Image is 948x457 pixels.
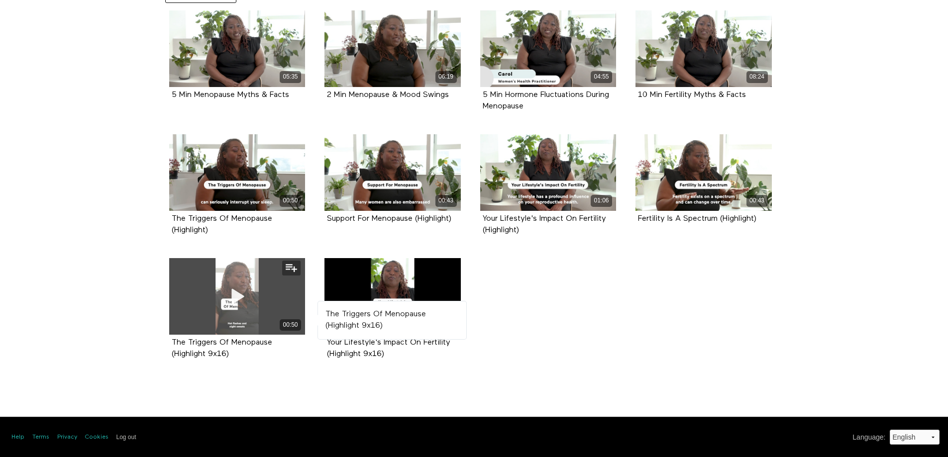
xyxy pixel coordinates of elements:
[32,433,49,442] a: Terms
[435,195,457,206] div: 00:43
[638,215,756,223] strong: Fertility Is A Spectrum (Highlight)
[638,91,746,98] a: 10 Min Fertility Myths & Facts
[280,195,301,206] div: 00:50
[327,215,451,223] strong: Support For Menopause (Highlight)
[483,91,609,110] a: 5 Min Hormone Fluctuations During Menopause
[169,134,306,211] a: The Triggers Of Menopause (Highlight) 00:50
[746,71,768,83] div: 08:24
[169,258,306,335] a: The Triggers Of Menopause (Highlight 9x16) 00:50
[638,215,756,222] a: Fertility Is A Spectrum (Highlight)
[327,215,451,222] a: Support For Menopause (Highlight)
[324,10,461,87] a: 2 Min Menopause & Mood Swings 06:19
[591,195,612,206] div: 01:06
[169,10,306,87] a: 5 Min Menopause Myths & Facts 05:35
[282,261,301,275] button: Add to my list
[172,91,289,98] a: 5 Min Menopause Myths & Facts
[116,434,136,441] input: Log out
[172,215,272,234] a: The Triggers Of Menopause (Highlight)
[327,339,450,358] a: Your Lifestyle's Impact On Fertility (Highlight 9x16)
[852,432,885,443] label: Language :
[57,433,77,442] a: Privacy
[435,71,457,83] div: 06:19
[635,10,772,87] a: 10 Min Fertility Myths & Facts 08:24
[280,319,301,331] div: 00:50
[480,134,617,211] a: Your Lifestyle's Impact On Fertility (Highlight) 01:06
[635,134,772,211] a: Fertility Is A Spectrum (Highlight) 00:43
[483,215,606,234] a: Your Lifestyle's Impact On Fertility (Highlight)
[325,310,426,330] strong: The Triggers Of Menopause (Highlight 9x16)
[480,10,617,87] a: 5 Min Hormone Fluctuations During Menopause 04:55
[591,71,612,83] div: 04:55
[324,134,461,211] a: Support For Menopause (Highlight) 00:43
[746,195,768,206] div: 00:43
[327,91,449,98] a: 2 Min Menopause & Mood Swings
[11,433,24,442] a: Help
[324,258,461,335] a: Your Lifestyle's Impact On Fertility (Highlight 9x16) 01:06
[172,339,272,358] a: The Triggers Of Menopause (Highlight 9x16)
[85,433,108,442] a: Cookies
[280,71,301,83] div: 05:35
